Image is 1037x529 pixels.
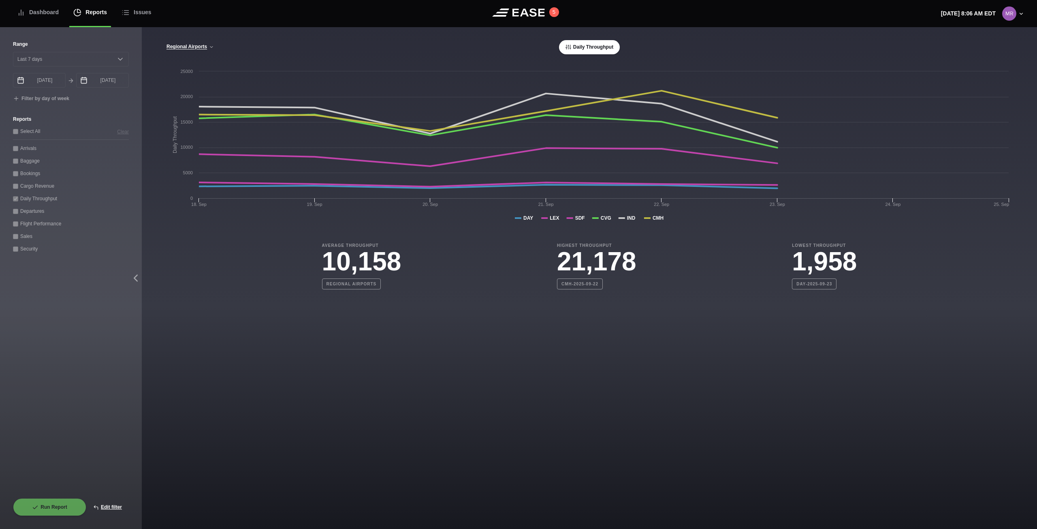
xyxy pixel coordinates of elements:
b: Regional Airports [322,278,381,289]
h3: 10,158 [322,248,401,274]
input: mm/dd/yyyy [76,73,129,88]
b: Highest Throughput [557,242,636,248]
button: Edit filter [86,498,129,516]
text: 0 [190,196,193,201]
button: Daily Throughput [559,40,620,54]
label: Range [13,41,129,48]
h3: 21,178 [557,248,636,274]
tspan: CMH [653,215,664,221]
button: Clear [117,127,129,136]
text: 5000 [183,170,193,175]
h3: 1,958 [792,248,857,274]
b: Lowest Throughput [792,242,857,248]
tspan: CVG [601,215,611,221]
tspan: 19. Sep [307,202,322,207]
tspan: IND [627,215,636,221]
tspan: 20. Sep [422,202,438,207]
button: 5 [549,7,559,17]
p: [DATE] 8:06 AM EDT [941,9,996,18]
text: 10000 [180,145,193,150]
tspan: Daily Throughput [172,116,178,153]
tspan: 22. Sep [654,202,669,207]
button: Filter by day of week [13,96,69,102]
b: CMH-2025-09-22 [557,278,603,289]
text: 15000 [180,120,193,124]
tspan: 18. Sep [191,202,207,207]
button: Regional Airports [166,44,214,50]
tspan: 21. Sep [538,202,554,207]
b: DAY-2025-09-23 [792,278,836,289]
tspan: 24. Sep [885,202,900,207]
text: 20000 [180,94,193,99]
tspan: 23. Sep [770,202,785,207]
tspan: DAY [523,215,533,221]
input: mm/dd/yyyy [13,73,66,88]
tspan: LEX [550,215,559,221]
tspan: 25. Sep [994,202,1009,207]
img: 0b2ed616698f39eb9cebe474ea602d52 [1002,6,1016,21]
tspan: SDF [575,215,585,221]
text: 25000 [180,69,193,74]
label: Reports [13,116,129,123]
b: Average Throughput [322,242,401,248]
